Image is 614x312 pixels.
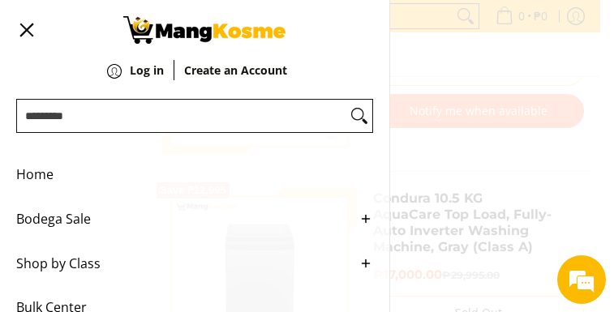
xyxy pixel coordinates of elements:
a: Bodega Sale [16,197,373,241]
a: Home [16,152,373,197]
img: Washing Machines l Mang Kosme: Home Appliances Warehouse Sale Partner [123,16,286,44]
button: Search [346,100,372,132]
span: Bodega Sale [16,197,349,241]
a: Create an Account [184,65,287,100]
span: We're online! [243,92,372,255]
textarea: Type your message and hit 'Enter' [8,217,606,274]
div: Minimize live chat window [563,8,602,47]
strong: Create an Account [184,62,287,78]
div: Chat with us now [84,91,472,112]
span: Shop by Class [16,241,349,286]
span: Home [16,152,349,197]
a: Shop by Class [16,241,373,286]
strong: Log in [130,62,164,78]
a: Log in [130,65,164,100]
